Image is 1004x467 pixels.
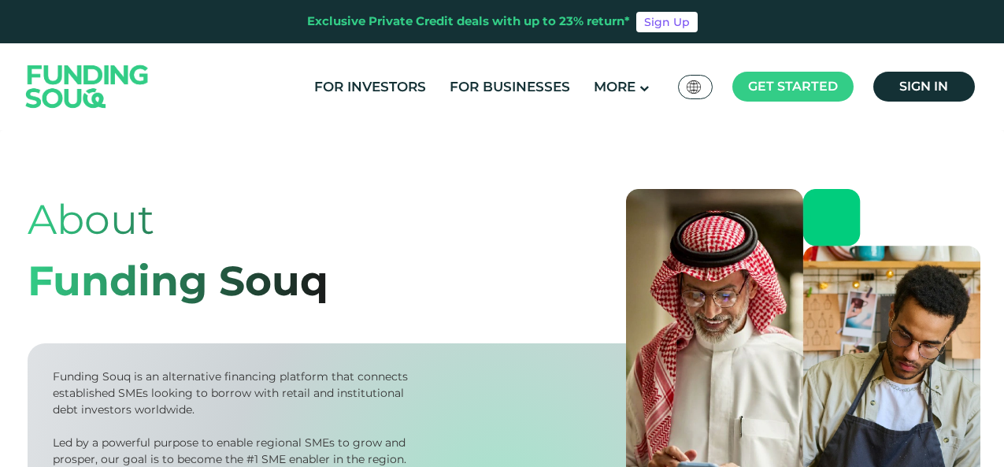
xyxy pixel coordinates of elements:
span: More [594,79,635,95]
img: SA Flag [687,80,701,94]
div: Funding Souq is an alternative financing platform that connects established SMEs looking to borro... [53,369,413,418]
img: Logo [10,46,165,126]
div: Funding Souq [28,250,328,312]
div: About [28,189,328,250]
a: For Investors [310,74,430,100]
span: Get started [748,79,838,94]
span: Sign in [899,79,948,94]
div: Exclusive Private Credit deals with up to 23% return* [307,13,630,31]
a: Sign in [873,72,975,102]
a: Sign Up [636,12,698,32]
a: For Businesses [446,74,574,100]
